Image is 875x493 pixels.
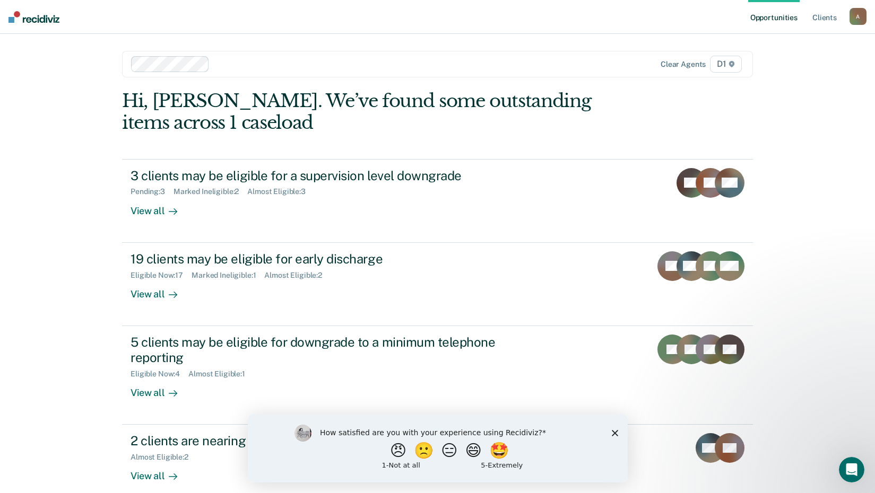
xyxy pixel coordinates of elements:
div: 5 clients may be eligible for downgrade to a minimum telephone reporting [131,334,503,365]
div: 2 clients are nearing or past their full-term release date [131,433,503,448]
div: View all [131,462,190,482]
iframe: Survey by Kim from Recidiviz [248,414,628,482]
div: Clear agents [661,60,706,69]
div: Almost Eligible : 3 [247,187,314,196]
iframe: Intercom live chat [839,457,864,482]
a: 5 clients may be eligible for downgrade to a minimum telephone reportingEligible Now:4Almost Elig... [122,326,753,425]
div: 3 clients may be eligible for a supervision level downgrade [131,168,503,183]
div: View all [131,378,190,399]
div: Almost Eligible : 2 [264,271,331,280]
img: Recidiviz [8,11,59,23]
div: Marked Ineligible : 1 [192,271,264,280]
div: View all [131,279,190,300]
div: Eligible Now : 17 [131,271,192,280]
div: Eligible Now : 4 [131,369,188,378]
a: 3 clients may be eligible for a supervision level downgradePending:3Marked Ineligible:2Almost Eli... [122,159,753,243]
div: Marked Ineligible : 2 [174,187,247,196]
div: Almost Eligible : 1 [188,369,254,378]
button: A [850,8,867,25]
div: Hi, [PERSON_NAME]. We’ve found some outstanding items across 1 caseload [122,90,627,134]
div: View all [131,196,190,217]
span: D1 [710,56,742,73]
a: 19 clients may be eligible for early dischargeEligible Now:17Marked Ineligible:1Almost Eligible:2... [122,243,753,326]
div: 19 clients may be eligible for early discharge [131,251,503,267]
div: Almost Eligible : 2 [131,453,197,462]
div: Pending : 3 [131,187,174,196]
